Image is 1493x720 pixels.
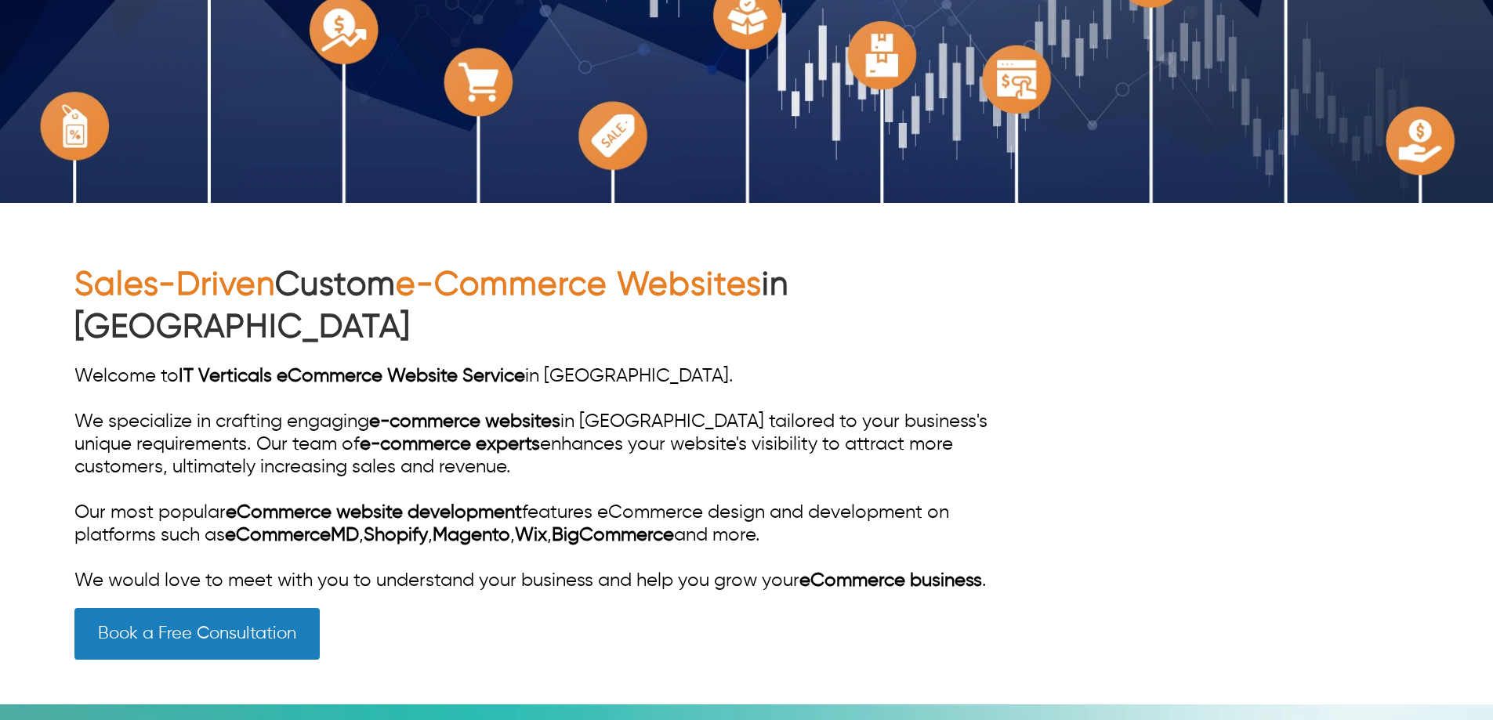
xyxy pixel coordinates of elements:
[396,269,762,302] span: e-Commerce Websites
[277,367,525,385] a: eCommerce Website Service
[515,526,547,545] a: Wix
[225,526,359,545] a: eCommerceMD
[74,269,275,302] span: Sales-Driven
[369,412,560,431] a: e-commerce websites
[364,526,428,545] a: Shopify
[74,264,1015,349] h1: Custom in [GEOGRAPHIC_DATA]
[360,435,540,454] a: e-commerce experts
[433,526,510,545] a: Magento
[74,608,320,660] a: Book a Free Consultation
[552,526,674,545] a: BigCommerce
[74,365,1015,592] div: Welcome to in [GEOGRAPHIC_DATA]. We specialize in crafting engaging in [GEOGRAPHIC_DATA] tailored...
[179,367,272,385] a: IT Verticals
[799,571,982,590] a: eCommerce business
[226,503,522,522] a: eCommerce website development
